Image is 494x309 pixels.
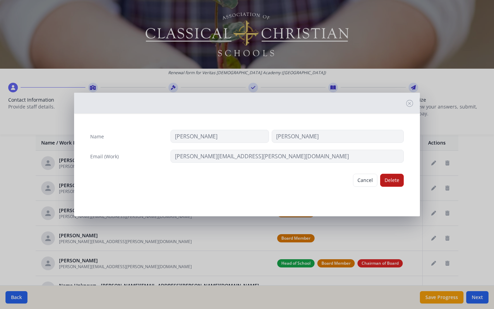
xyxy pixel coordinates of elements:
[380,174,404,187] button: Delete
[90,133,104,140] label: Name
[170,150,404,163] input: contact@site.com
[90,153,119,160] label: Email (Work)
[170,130,269,143] input: First Name
[353,174,377,187] button: Cancel
[272,130,404,143] input: Last Name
